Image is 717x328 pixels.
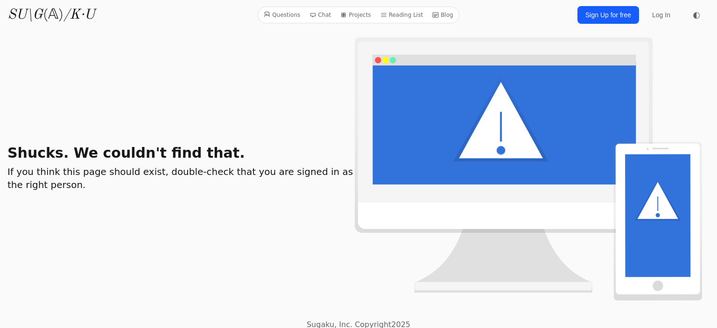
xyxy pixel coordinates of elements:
a: Questions [260,9,304,21]
h1: Shucks. We couldn't find that. [7,145,355,161]
img: Uh-Oh [355,37,702,300]
button: ◐ [687,6,706,24]
a: Chat [306,9,335,21]
i: /K·U [63,8,95,22]
a: Projects [337,9,374,21]
a: Log In [647,7,676,23]
h2: If you think this page should exist, double-check that you are signed in as the right person. [7,165,355,191]
a: Reading List [377,9,427,21]
a: SU\G(𝔸)/K·U [7,7,95,23]
a: Sign Up for free [577,6,639,24]
i: SU\G [7,8,43,22]
a: Blog [429,9,457,21]
span: ◐ [693,11,700,19]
